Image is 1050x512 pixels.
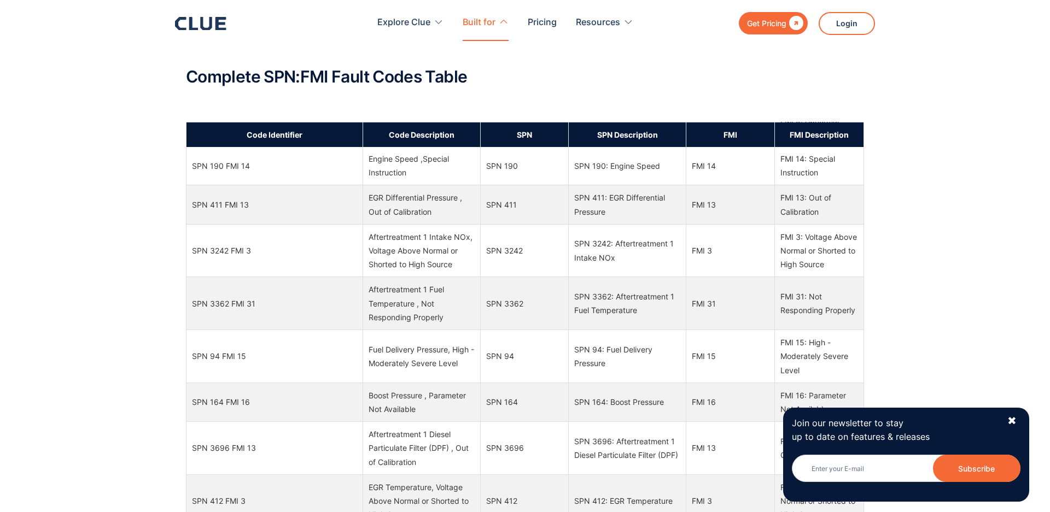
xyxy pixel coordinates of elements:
[186,68,864,86] h2: Complete SPN:FMI Fault Codes Table
[186,97,864,110] p: ‍
[369,343,475,370] div: Fuel Delivery Pressure, High - Moderately Severe Level
[786,16,803,30] div: 
[186,330,363,383] td: SPN 94 FMI 15
[774,382,864,421] td: FMI 16: Parameter Not Available
[363,185,481,224] td: EGR Differential Pressure , Out of Calibration
[686,382,775,421] td: FMI 16
[186,277,363,330] td: SPN 3362 FMI 31
[686,277,775,330] td: FMI 31
[480,330,569,383] td: SPN 94
[774,122,864,147] th: FMI Description
[480,224,569,277] td: SPN 3242
[569,224,686,277] td: SPN 3242: Aftertreatment 1 Intake NOx
[480,146,569,185] td: SPN 190
[774,224,864,277] td: FMI 3: Voltage Above Normal or Shorted to High Source
[774,422,864,475] td: FMI 13: Out of Calibration
[186,382,363,421] td: SPN 164 FMI 16
[186,422,363,475] td: SPN 3696 FMI 13
[377,5,444,40] div: Explore Clue
[792,455,1020,493] form: Newsletter
[480,185,569,224] td: SPN 411
[369,427,475,469] div: Aftertreatment 1 Diesel Particulate Filter (DPF) , Out of Calibration
[186,146,363,185] td: SPN 190 FMI 14
[569,277,686,330] td: SPN 3362: Aftertreatment 1 Fuel Temperature
[1007,414,1017,428] div: ✖
[774,330,864,383] td: FMI 15: High - Moderately Severe Level
[569,146,686,185] td: SPN 190: Engine Speed
[480,122,569,147] th: SPN
[480,422,569,475] td: SPN 3696
[686,330,775,383] td: FMI 15
[774,185,864,224] td: FMI 13: Out of Calibration
[576,5,633,40] div: Resources
[686,122,775,147] th: FMI
[819,12,875,35] a: Login
[933,455,1020,482] input: Subscribe
[686,185,775,224] td: FMI 13
[528,5,557,40] a: Pricing
[686,146,775,185] td: FMI 14
[569,185,686,224] td: SPN 411: EGR Differential Pressure
[686,422,775,475] td: FMI 13
[463,5,495,40] div: Built for
[792,455,1020,482] input: Enter your E-mail
[369,283,475,324] div: Aftertreatment 1 Fuel Temperature , Not Responding Properly
[363,382,481,421] td: Boost Pressure , Parameter Not Available
[774,146,864,185] td: FMI 14: Special Instruction
[686,224,775,277] td: FMI 3
[480,382,569,421] td: SPN 164
[377,5,430,40] div: Explore Clue
[739,12,808,34] a: Get Pricing
[576,5,620,40] div: Resources
[569,330,686,383] td: SPN 94: Fuel Delivery Pressure
[186,224,363,277] td: SPN 3242 FMI 3
[186,122,363,147] th: Code Identifier
[574,434,680,462] div: SPN 3696: Aftertreatment 1 Diesel Particulate Filter (DPF)
[792,416,997,444] p: Join our newsletter to stay up to date on features & releases
[463,5,509,40] div: Built for
[186,185,363,224] td: SPN 411 FMI 13
[363,122,481,147] th: Code Description
[480,277,569,330] td: SPN 3362
[369,230,475,272] div: Aftertreatment 1 Intake NOx, Voltage Above Normal or Shorted to High Source
[569,382,686,421] td: SPN 164: Boost Pressure
[363,146,481,185] td: Engine Speed ,Special Instruction
[569,122,686,147] th: SPN Description
[774,277,864,330] td: FMI 31: Not Responding Properly
[747,16,786,30] div: Get Pricing
[186,43,864,57] p: ‍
